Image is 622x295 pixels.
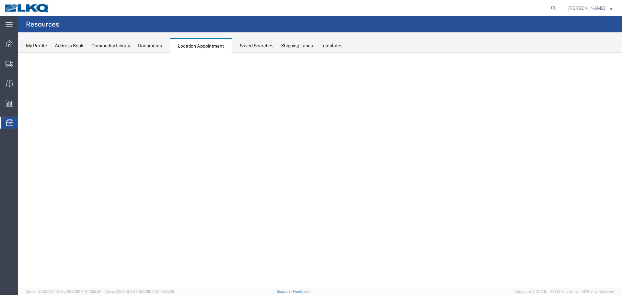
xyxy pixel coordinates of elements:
div: My Profile [26,42,47,49]
div: Address Book [55,42,84,49]
span: [DATE] 10:20:09 [148,289,174,293]
div: Commodity Library [91,42,130,49]
iframe: FS Legacy Container [18,53,622,288]
div: Shipping Lanes [281,42,313,49]
h4: Resources [26,16,59,32]
div: Documents [138,42,162,49]
div: Location Appointment [170,38,232,53]
a: Support [277,289,293,293]
a: Feedback [293,289,309,293]
div: Saved Searches [240,42,273,49]
span: [DATE] 11:12:30 [77,289,101,293]
span: William Haney [568,5,605,12]
span: Copyright © [DATE]-[DATE] Agistix Inc., All Rights Reserved [514,289,614,294]
img: logo [5,3,50,13]
button: [PERSON_NAME] [568,4,613,12]
div: Templates [321,42,342,49]
span: Server: 2025.18.0-d1e9a510831 [26,289,101,293]
span: Client: 2025.18.0-27d3021 [104,289,174,293]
